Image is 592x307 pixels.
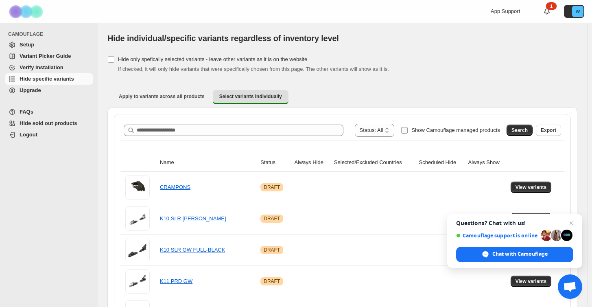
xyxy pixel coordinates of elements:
span: FAQs [20,109,33,115]
span: Show Camouflage managed products [411,127,500,133]
img: Camouflage [7,0,47,23]
th: Scheduled Hide [417,153,466,172]
a: Verify Installation [5,62,93,73]
a: K11 PRD GW [160,278,192,284]
span: Camouflage support is online [456,232,538,239]
button: Apply to variants across all products [112,90,211,103]
span: DRAFT [264,184,280,191]
span: Close chat [566,218,576,228]
span: App Support [491,8,520,14]
a: CRAMPONS [160,184,190,190]
a: K10 SLR GW FULL-BLACK [160,247,225,253]
button: Select variants individually [213,90,288,104]
a: K10 SLR [PERSON_NAME] [160,215,226,221]
a: 1 [543,7,551,15]
span: Verify Installation [20,64,63,70]
span: DRAFT [264,247,280,253]
span: CAMOUFLAGE [8,31,94,37]
span: Hide individual/specific variants regardless of inventory level [107,34,339,43]
span: Hide specific variants [20,76,74,82]
a: FAQs [5,106,93,118]
span: Select variants individually [219,93,282,100]
span: Apply to variants across all products [119,93,205,100]
span: Setup [20,42,34,48]
th: Status [258,153,292,172]
button: Export [536,125,561,136]
div: Chat with Camouflage [456,247,573,262]
img: K11 PRD GW [127,269,149,294]
th: Always Show [466,153,508,172]
a: Upgrade [5,85,93,96]
th: Selected/Excluded Countries [332,153,417,172]
div: Open chat [558,274,582,299]
button: Avatar with initials W [564,5,584,18]
span: If checked, it will only hide variants that were specifically chosen from this page. The other va... [118,66,389,72]
span: Hide only spefically selected variants - leave other variants as it is on the website [118,56,307,62]
span: Export [541,127,556,134]
button: Search [507,125,533,136]
th: Always Hide [292,153,331,172]
span: DRAFT [264,278,280,285]
span: Variant Picker Guide [20,53,71,59]
span: View variants [516,184,547,191]
span: Hide sold out products [20,120,77,126]
span: Avatar with initials W [572,6,583,17]
th: Name [157,153,258,172]
a: Setup [5,39,93,50]
a: Variant Picker Guide [5,50,93,62]
img: CRAMPONS [127,175,149,200]
span: Logout [20,132,37,138]
a: Hide sold out products [5,118,93,129]
span: Search [511,127,528,134]
img: K10 SLR GW WHITE [127,206,149,231]
span: View variants [516,278,547,285]
a: Hide specific variants [5,73,93,85]
span: Questions? Chat with us! [456,220,573,226]
text: W [576,9,580,14]
span: Upgrade [20,87,41,93]
button: View variants [511,276,552,287]
a: Logout [5,129,93,140]
span: Chat with Camouflage [492,250,548,258]
span: DRAFT [264,215,280,222]
button: View variants [511,182,552,193]
div: 1 [546,2,557,10]
button: View variants [511,213,552,224]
